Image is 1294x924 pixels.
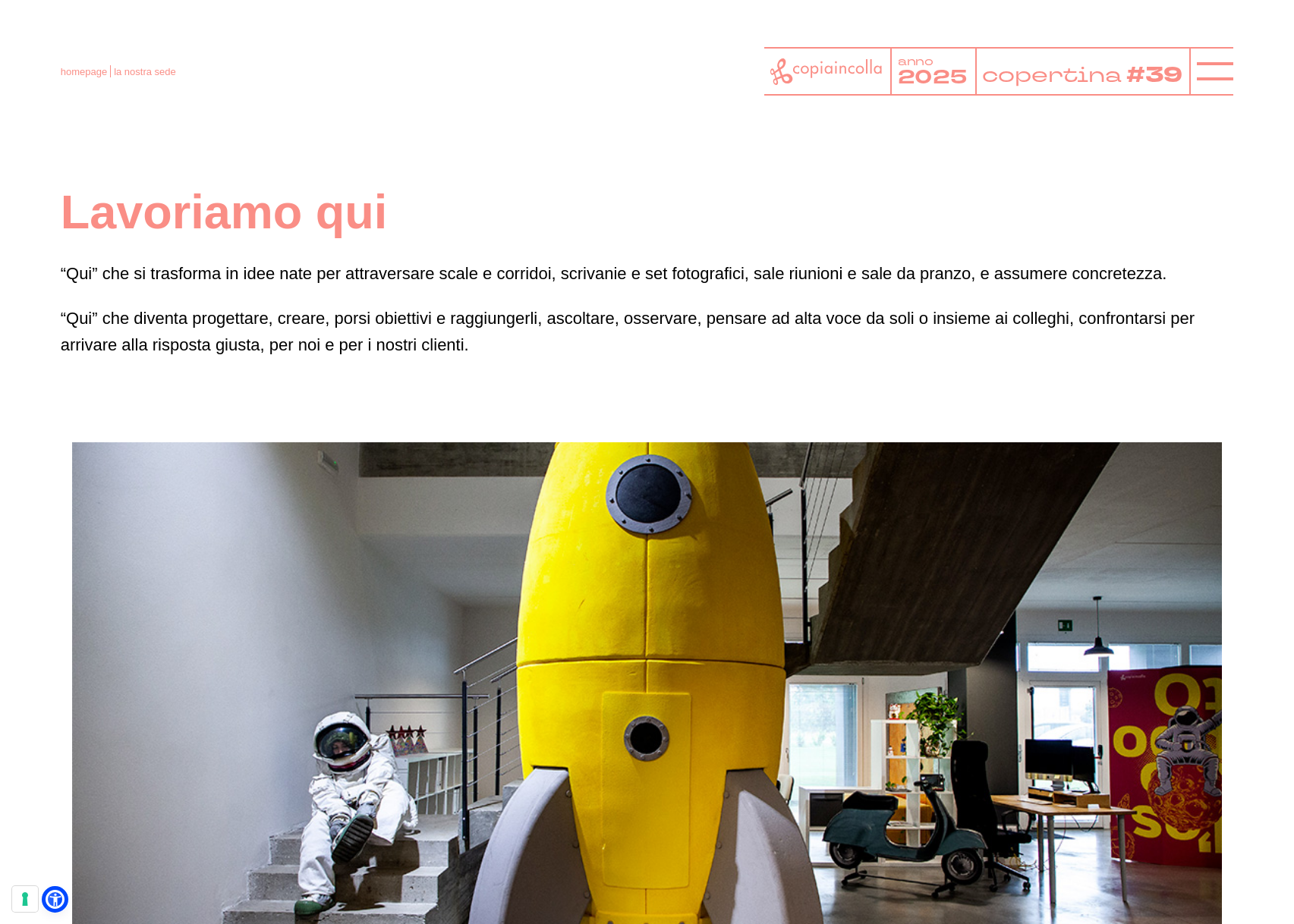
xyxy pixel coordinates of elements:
[61,182,1234,242] h1: Lavoriamo qui
[61,260,1234,287] p: “Qui” che si trasforma in idee nate per attraversare scale e corridoi, scrivanie e set fotografic...
[12,886,38,912] button: Le tue preferenze relative al consenso per le tecnologie di tracciamento
[898,54,934,69] tspan: anno
[1126,61,1182,90] tspan: #39
[114,66,176,77] span: la nostra sede
[61,66,107,77] a: homepage
[61,305,1234,358] p: “Qui” che diventa progettare, creare, porsi obiettivi e raggiungerli, ascoltare, osservare, pensa...
[982,61,1122,88] tspan: copertina
[898,64,968,91] tspan: 2025
[46,890,65,909] a: Open Accessibility Menu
